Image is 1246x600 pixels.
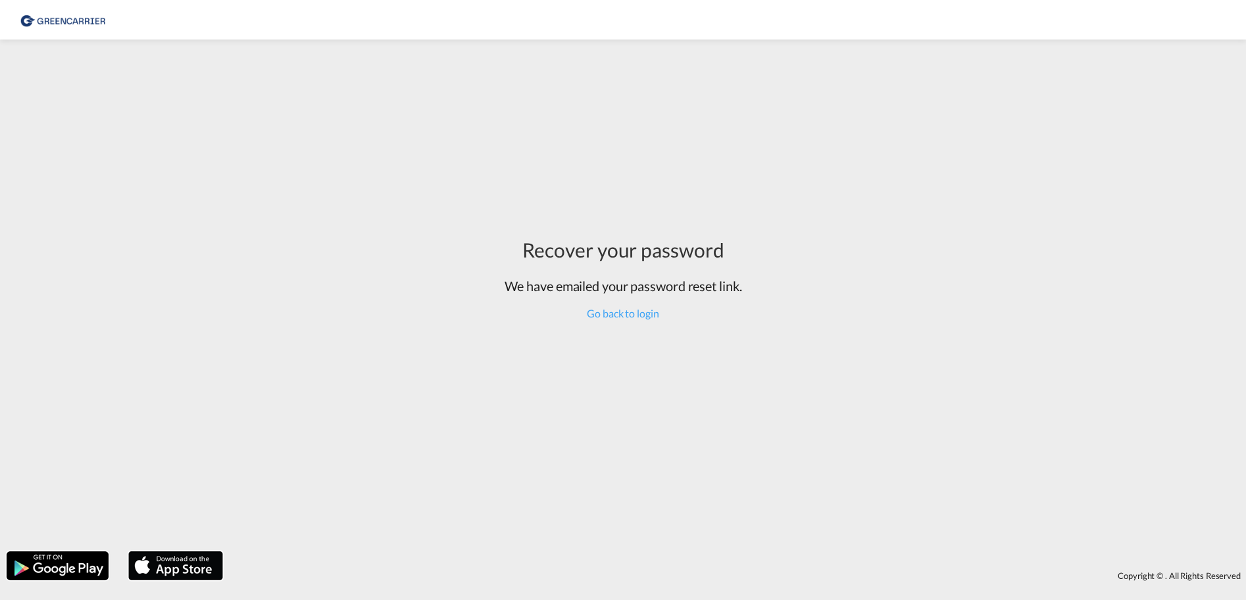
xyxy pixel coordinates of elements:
[5,550,110,582] img: google.png
[587,307,659,319] a: Go back to login
[20,5,109,35] img: 1378a7308afe11ef83610d9e779c6b34.png
[230,564,1246,587] div: Copyright © . All Rights Reserved
[505,277,742,295] h2: We have emailed your password reset link.
[127,550,224,582] img: apple.png
[505,236,742,263] div: Recover your password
